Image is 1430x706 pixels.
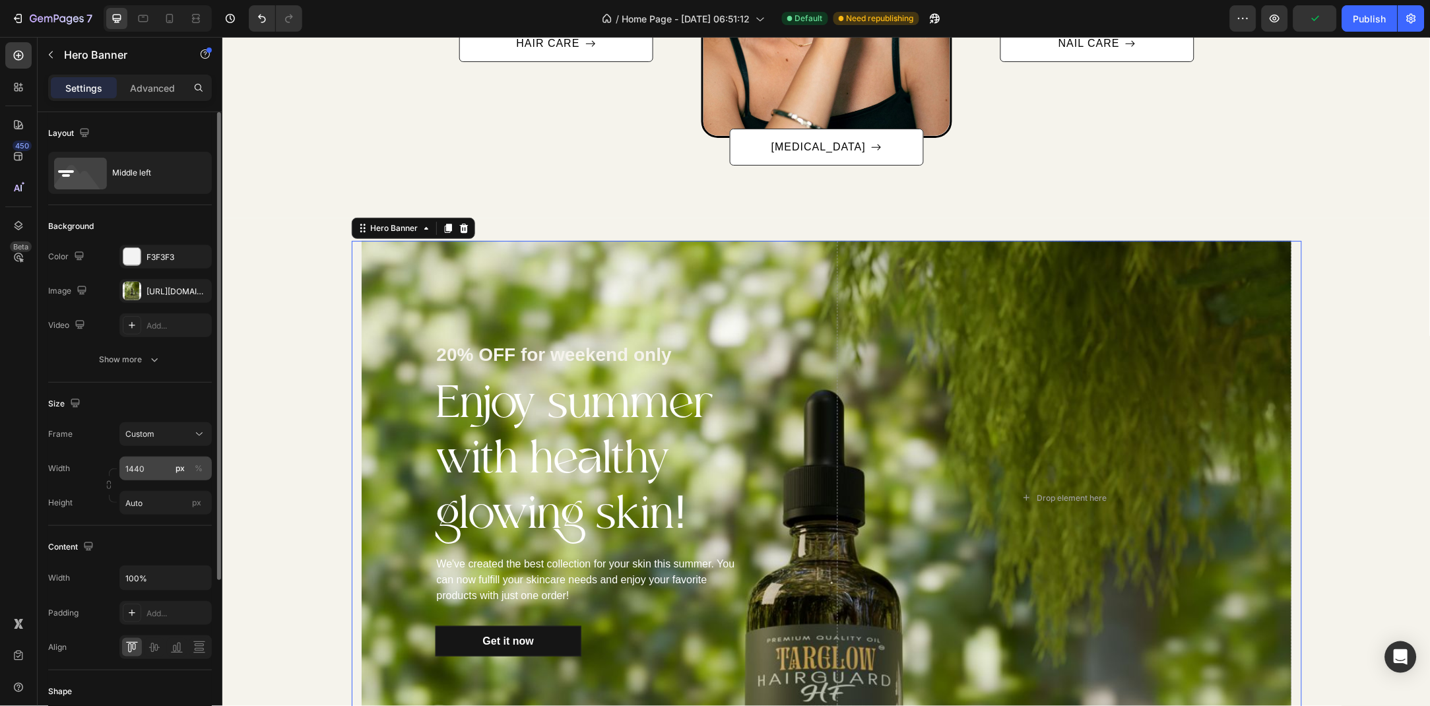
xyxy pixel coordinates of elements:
div: Hero Banner [146,185,199,197]
div: 450 [13,141,32,151]
label: Frame [48,428,73,440]
span: / [616,12,620,26]
button: 7 [5,5,98,32]
div: Get it now [261,596,311,612]
div: Padding [48,607,79,619]
div: Layout [48,125,92,143]
div: Add... [146,608,209,620]
div: Width [48,572,70,584]
span: Default [795,13,823,24]
input: px% [119,457,212,480]
label: Height [48,497,73,509]
div: [URL][DOMAIN_NAME] [146,286,209,298]
span: Home Page - [DATE] 06:51:12 [622,12,750,26]
input: Auto [120,566,211,590]
p: Settings [65,81,102,95]
label: Width [48,463,70,474]
div: Video [48,317,88,335]
span: Need republishing [847,13,914,24]
div: Open Intercom Messenger [1385,641,1417,673]
div: Middle left [112,158,193,188]
button: Custom [119,422,212,446]
div: Publish [1353,12,1386,26]
div: Size [48,395,83,413]
div: Color [48,248,87,266]
div: % [195,463,203,474]
h2: Enjoy summer with healthy glowing skin! [213,338,520,507]
button: px [191,461,207,476]
div: Undo/Redo [249,5,302,32]
div: F3F3F3 [146,251,209,263]
div: Beta [10,241,32,252]
div: Show more [100,353,161,366]
p: Hero Banner [64,47,176,63]
div: px [176,463,185,474]
span: Custom [125,428,154,440]
a: [MEDICAL_DATA] [507,92,701,129]
div: Content [48,538,96,556]
div: Add... [146,320,209,332]
input: px [119,491,212,515]
p: [MEDICAL_DATA] [549,102,643,118]
span: px [192,497,201,507]
div: Image [48,282,90,300]
a: Get it now [213,589,359,620]
div: Shape [48,686,72,697]
p: 7 [86,11,92,26]
p: Advanced [130,81,175,95]
div: Background [48,220,94,232]
div: Drop element here [815,456,885,466]
div: Align [48,641,67,653]
p: We've created the best collection for your skin this summer. You can now fulfill your skincare ne... [214,519,519,567]
button: Publish [1342,5,1398,32]
p: 20% OFF for weekend only [214,304,519,332]
button: Show more [48,348,212,371]
button: % [172,461,188,476]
